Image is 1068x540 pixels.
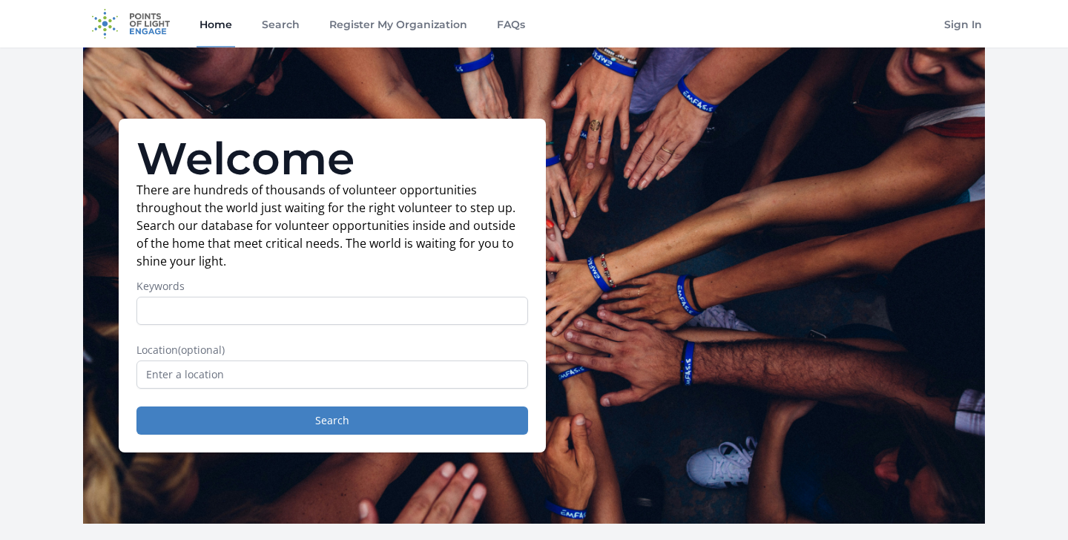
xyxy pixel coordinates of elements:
input: Enter a location [136,360,528,389]
label: Keywords [136,279,528,294]
p: There are hundreds of thousands of volunteer opportunities throughout the world just waiting for ... [136,181,528,270]
h1: Welcome [136,136,528,181]
label: Location [136,343,528,358]
span: (optional) [178,343,225,357]
button: Search [136,406,528,435]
